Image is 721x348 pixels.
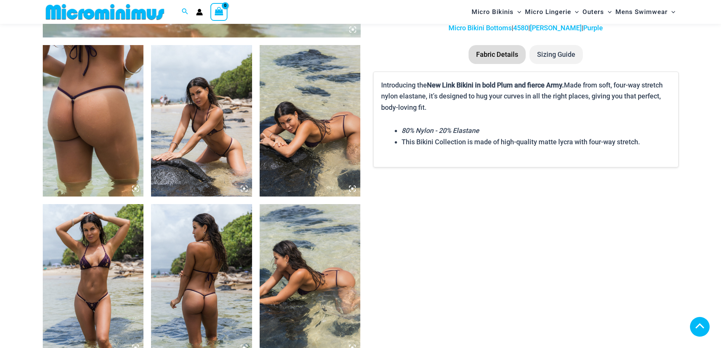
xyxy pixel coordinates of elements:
a: Search icon link [182,7,188,17]
img: MM SHOP LOGO FLAT [43,3,167,20]
li: This Bikini Collection is made of high-quality matte lycra with four-way stretch. [402,136,670,148]
nav: Site Navigation [469,1,679,23]
a: 4580 [513,24,528,32]
span: Menu Toggle [514,2,521,22]
a: View Shopping Cart, empty [210,3,228,20]
a: Account icon link [196,9,203,16]
p: Introducing the Made from soft, four-way stretch nylon elastane, it’s designed to hug your curves... [381,80,670,113]
span: Menu Toggle [604,2,612,22]
span: Mens Swimwear [615,2,668,22]
p: | | | [373,22,678,34]
li: Sizing Guide [529,45,583,64]
span: Micro Lingerie [525,2,571,22]
a: [PERSON_NAME] [530,24,582,32]
a: OutersMenu ToggleMenu Toggle [581,2,614,22]
a: Micro LingerieMenu ToggleMenu Toggle [523,2,581,22]
span: Outers [582,2,604,22]
a: Micro BikinisMenu ToggleMenu Toggle [470,2,523,22]
span: Menu Toggle [668,2,675,22]
img: Link Plum 3070 Tri Top 4580 Micro [260,45,361,197]
a: Micro Bikini Bottoms [448,24,512,32]
img: Link Plum 3070 Tri Top 4580 Micro [151,45,252,197]
em: 80% Nylon - 20% Elastane [402,126,479,134]
a: Mens SwimwearMenu ToggleMenu Toggle [614,2,677,22]
span: Micro Bikinis [472,2,514,22]
b: New Link Bikini in bold Plum and fierce Army. [427,81,564,89]
a: Purple [583,24,603,32]
li: Fabric Details [469,45,526,64]
span: Menu Toggle [571,2,579,22]
img: Link Plum 4580 Micro [43,45,144,197]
